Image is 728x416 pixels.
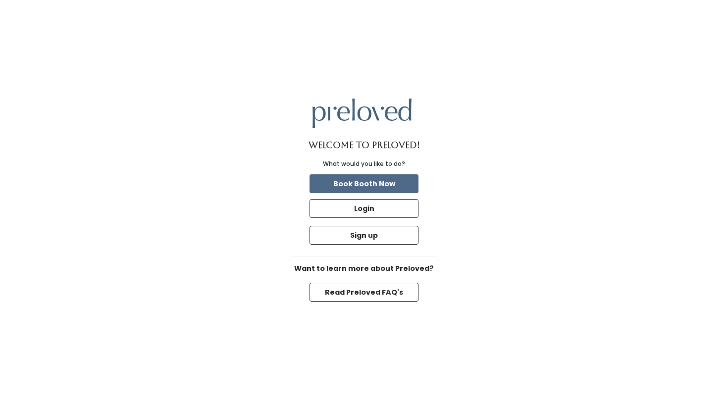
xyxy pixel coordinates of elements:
h6: Want to learn more about Preloved? [290,265,438,273]
img: preloved logo [312,99,412,128]
h1: Welcome to Preloved! [309,140,420,150]
a: Login [308,197,420,220]
button: Read Preloved FAQ's [310,283,418,302]
div: What would you like to do? [323,159,405,168]
a: Sign up [308,224,420,247]
button: Login [310,199,418,218]
button: Book Booth Now [310,174,418,193]
button: Sign up [310,226,418,245]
